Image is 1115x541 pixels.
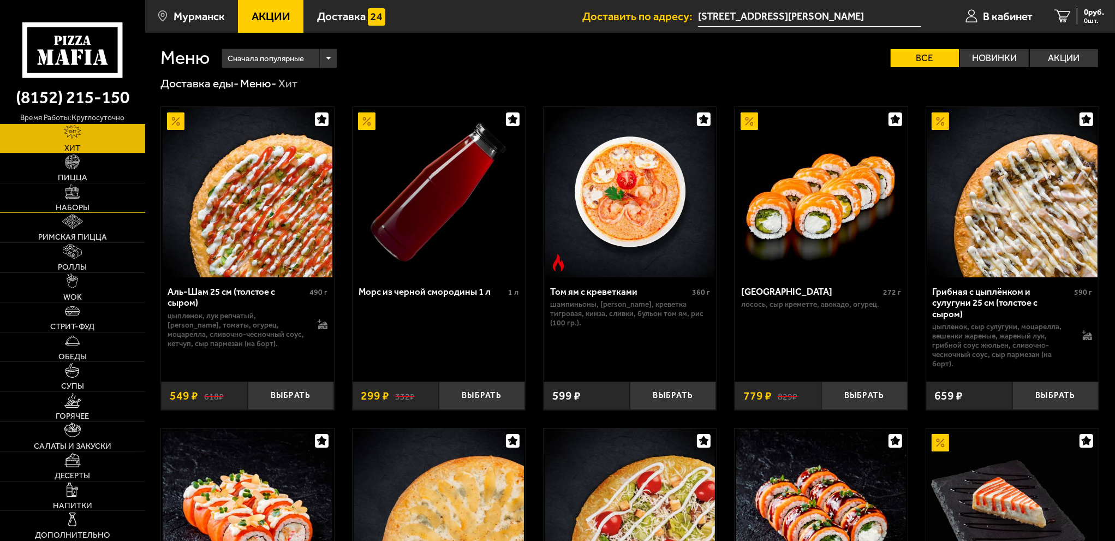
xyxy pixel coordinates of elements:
[545,107,715,277] img: Том ям с креветками
[1030,49,1099,67] label: Акции
[932,286,1071,319] div: Грибная с цыплёнком и сулугуни 25 см (толстое с сыром)
[53,502,92,510] span: Напитки
[34,442,111,450] span: Салаты и закуски
[735,107,907,277] a: АкционныйФиладельфия
[240,76,276,90] a: Меню-
[58,174,87,182] span: Пицца
[927,107,1098,277] img: Грибная с цыплёнком и сулугуни 25 см (толстое с сыром)
[228,47,304,69] span: Сначала популярные
[64,144,80,152] span: Хит
[550,254,567,271] img: Острое блюдо
[160,49,210,67] h1: Меню
[552,390,581,401] span: 599 ₽
[741,112,758,130] img: Акционный
[891,49,959,67] label: Все
[278,76,297,91] div: Хит
[50,323,94,331] span: Стрит-фуд
[1012,382,1099,410] button: Выбрать
[983,11,1033,22] span: В кабинет
[439,382,525,410] button: Выбрать
[160,76,238,90] a: Доставка еды-
[55,472,90,480] span: Десерты
[698,7,921,27] span: улица Александра Невского, 75, подъезд 3
[317,11,366,22] span: Доставка
[163,107,333,277] img: Аль-Шам 25 см (толстое с сыром)
[35,531,110,539] span: Дополнительно
[361,390,390,401] span: 299 ₽
[368,8,385,26] img: 15daf4d41897b9f0e9f617042186c801.svg
[544,107,716,277] a: Острое блюдоТом ям с креветками
[38,233,107,241] span: Римская пицца
[353,107,525,277] a: АкционныйМорс из черной смородины 1 л
[741,286,880,297] div: [GEOGRAPHIC_DATA]
[932,434,949,451] img: Акционный
[743,390,772,401] span: 779 ₽
[935,390,963,401] span: 659 ₽
[168,286,307,308] div: Аль-Шам 25 см (толстое с сыром)
[926,107,1099,277] a: АкционныйГрибная с цыплёнком и сулугуни 25 см (толстое с сыром)
[161,107,333,277] a: АкционныйАль-Шам 25 см (толстое с сыром)
[359,286,505,297] div: Морс из черной смородины 1 л
[248,382,334,410] button: Выбрать
[56,204,90,212] span: Наборы
[630,382,716,410] button: Выбрать
[204,390,224,401] s: 618 ₽
[692,288,710,297] span: 360 г
[698,7,921,27] input: Ваш адрес доставки
[932,322,1071,368] p: цыпленок, сыр сулугуни, моцарелла, вешенки жареные, жареный лук, грибной соус Жюльен, сливочно-че...
[170,390,198,401] span: 549 ₽
[61,382,84,390] span: Супы
[1084,17,1104,25] span: 0 шт.
[1074,288,1092,297] span: 590 г
[778,390,797,401] s: 829 ₽
[252,11,290,22] span: Акции
[174,11,225,22] span: Мурманск
[56,412,89,420] span: Горячее
[395,390,415,401] s: 332 ₽
[354,107,524,277] img: Морс из черной смородины 1 л
[550,286,689,297] div: Том ям с креветками
[883,288,901,297] span: 272 г
[960,49,1029,67] label: Новинки
[736,107,907,277] img: Филадельфия
[58,353,87,361] span: Обеды
[358,112,375,130] img: Акционный
[932,112,949,130] img: Акционный
[63,293,82,301] span: WOK
[167,112,184,130] img: Акционный
[168,311,306,348] p: цыпленок, лук репчатый, [PERSON_NAME], томаты, огурец, моцарелла, сливочно-чесночный соус, кетчуп...
[58,263,87,271] span: Роллы
[550,300,710,328] p: шампиньоны, [PERSON_NAME], креветка тигровая, кинза, сливки, бульон том ям, рис (100 гр.).
[508,288,518,297] span: 1 л
[582,11,698,22] span: Доставить по адресу:
[741,300,901,309] p: лосось, Сыр креметте, авокадо, огурец.
[821,382,908,410] button: Выбрать
[1084,8,1104,16] span: 0 руб.
[309,288,327,297] span: 490 г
